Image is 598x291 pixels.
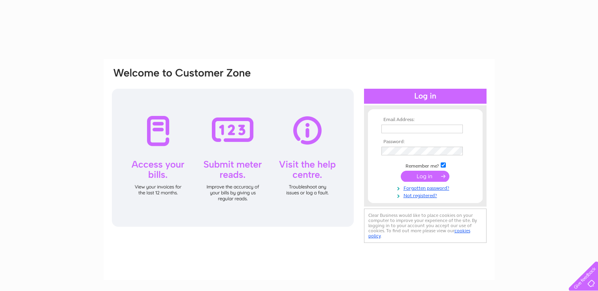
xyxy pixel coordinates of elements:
a: Not registered? [381,191,471,199]
a: cookies policy [368,228,470,239]
input: Submit [401,171,449,182]
div: Clear Business would like to place cookies on your computer to improve your experience of the sit... [364,209,487,243]
th: Password: [379,139,471,145]
td: Remember me? [379,161,471,169]
th: Email Address: [379,117,471,123]
a: Forgotten password? [381,184,471,191]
